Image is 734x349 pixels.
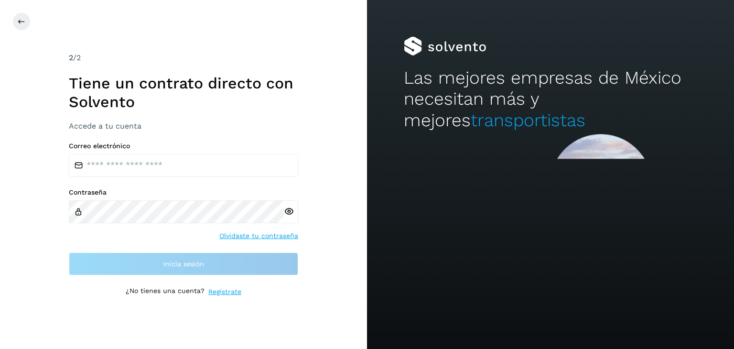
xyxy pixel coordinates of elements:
[69,188,298,196] label: Contraseña
[69,74,298,111] h1: Tiene un contrato directo con Solvento
[471,110,585,131] span: transportistas
[69,53,73,62] span: 2
[126,287,205,297] p: ¿No tienes una cuenta?
[404,67,697,131] h2: Las mejores empresas de México necesitan más y mejores
[69,142,298,150] label: Correo electrónico
[69,252,298,275] button: Inicia sesión
[219,231,298,241] a: Olvidaste tu contraseña
[69,52,298,64] div: /2
[208,287,241,297] a: Regístrate
[69,121,298,131] h3: Accede a tu cuenta
[163,261,204,267] span: Inicia sesión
